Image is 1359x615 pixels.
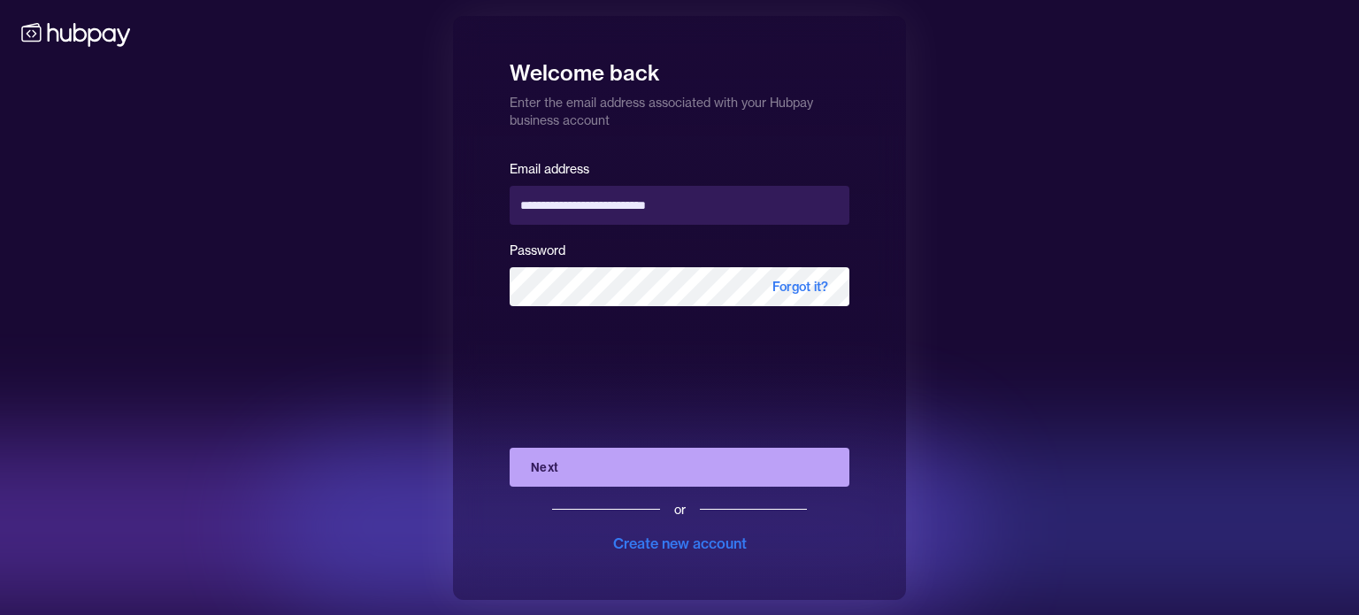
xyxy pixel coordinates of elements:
span: Forgot it? [751,267,849,306]
button: Next [510,448,849,487]
label: Password [510,242,565,258]
div: Create new account [613,533,747,554]
p: Enter the email address associated with your Hubpay business account [510,87,849,129]
div: or [674,501,686,519]
h1: Welcome back [510,48,849,87]
label: Email address [510,161,589,177]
